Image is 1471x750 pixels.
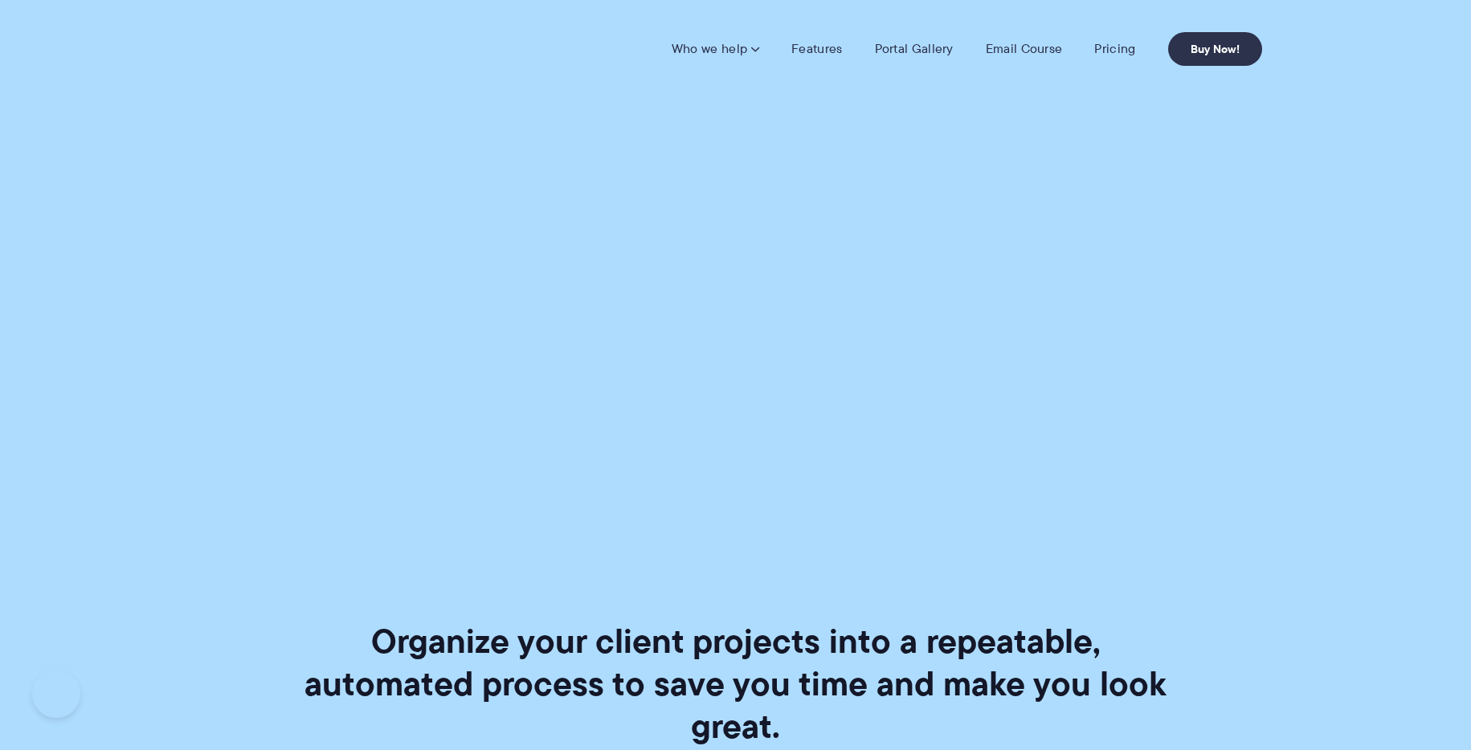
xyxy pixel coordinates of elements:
a: Email Course [986,41,1063,57]
iframe: Toggle Customer Support [32,670,80,718]
a: Buy Now! [1168,32,1262,66]
a: Who we help [672,41,759,57]
a: Features [791,41,842,57]
a: Portal Gallery [875,41,954,57]
a: Pricing [1094,41,1135,57]
h1: Organize your client projects into a repeatable, automated process to save you time and make you ... [284,620,1187,748]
